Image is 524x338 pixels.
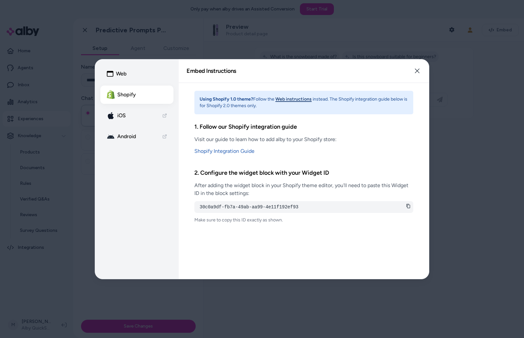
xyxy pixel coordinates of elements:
strong: Using Shopify 1.0 theme? [200,96,253,102]
a: apple-icon iOS [100,106,173,125]
div: Android [107,133,136,140]
div: iOS [107,112,126,120]
p: Follow the instead. The Shopify integration guide below is for Shopify 2.0 themes only. [200,96,408,109]
p: Make sure to copy this ID exactly as shown. [194,217,413,223]
img: apple-icon [107,112,115,120]
button: Web instructions [275,96,312,103]
button: Shopify [100,86,173,104]
img: android [107,133,115,140]
pre: 30c0a9df-fb7a-49ab-aa99-4e11f192ef93 [200,204,408,210]
p: After adding the widget block in your Shopify theme editor, you'll need to paste this Widget ID i... [194,182,413,197]
a: android Android [100,127,173,146]
h3: 2. Configure the widget block with your Widget ID [194,168,413,178]
button: Web [100,65,173,83]
img: Shopify Logo [107,90,115,99]
h3: 1. Follow our Shopify integration guide [194,122,413,132]
a: Shopify Integration Guide [194,147,413,155]
p: Visit our guide to learn how to add alby to your Shopify store: [194,136,413,143]
h2: Embed Instructions [187,68,236,74]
